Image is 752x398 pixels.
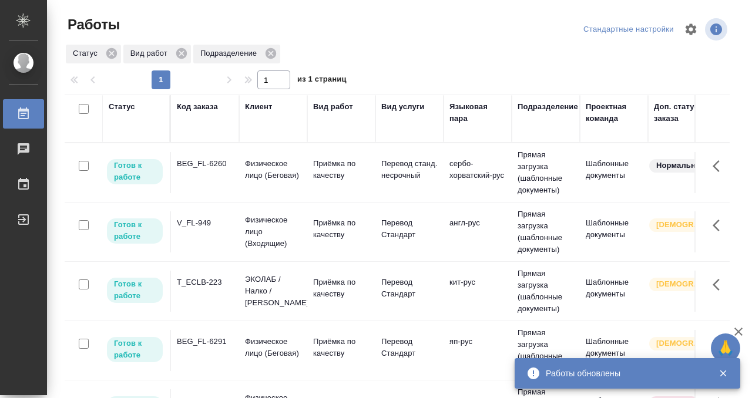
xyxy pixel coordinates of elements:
[245,274,301,309] p: ЭКОЛАБ / Налко / [PERSON_NAME]
[656,338,715,349] p: [DEMOGRAPHIC_DATA]
[245,158,301,181] p: Физическое лицо (Беговая)
[706,330,734,358] button: Здесь прячутся важные кнопки
[114,278,156,302] p: Готов к работе
[313,158,370,181] p: Приёмка по качеству
[706,152,734,180] button: Здесь прячутся важные кнопки
[381,158,438,181] p: Перевод станд. несрочный
[656,278,715,290] p: [DEMOGRAPHIC_DATA]
[245,336,301,359] p: Физическое лицо (Беговая)
[580,211,648,252] td: Шаблонные документы
[711,368,735,379] button: Закрыть
[512,143,580,202] td: Прямая загрузка (шаблонные документы)
[66,45,121,63] div: Статус
[313,217,370,241] p: Приёмка по качеству
[449,101,506,124] div: Языковая пара
[106,217,164,245] div: Исполнитель может приступить к работе
[656,160,707,171] p: Нормальный
[114,338,156,361] p: Готов к работе
[381,336,438,359] p: Перевод Стандарт
[297,72,347,89] span: из 1 страниц
[200,48,261,59] p: Подразделение
[656,219,715,231] p: [DEMOGRAPHIC_DATA]
[580,21,677,39] div: split button
[123,45,191,63] div: Вид работ
[193,45,280,63] div: Подразделение
[381,276,438,300] p: Перевод Стандарт
[512,203,580,261] td: Прямая загрузка (шаблонные документы)
[106,276,164,304] div: Исполнитель может приступить к работе
[106,158,164,185] div: Исполнитель может приступить к работе
[580,152,648,193] td: Шаблонные документы
[716,336,736,360] span: 🙏
[114,160,156,183] p: Готов к работе
[706,271,734,299] button: Здесь прячутся важные кнопки
[106,336,164,363] div: Исполнитель может приступить к работе
[313,336,370,359] p: Приёмка по качеству
[444,271,512,312] td: кит-рус
[512,321,580,380] td: Прямая загрузка (шаблонные документы)
[177,158,233,170] div: BEG_FL-6260
[381,217,438,241] p: Перевод Стандарт
[677,15,705,43] span: Настроить таблицу
[245,101,272,113] div: Клиент
[518,101,578,113] div: Подразделение
[381,101,425,113] div: Вид услуги
[245,214,301,249] p: Физическое лицо (Входящие)
[444,152,512,193] td: сербо-хорватский-рус
[109,101,135,113] div: Статус
[130,48,172,59] p: Вид работ
[73,48,102,59] p: Статус
[177,101,218,113] div: Код заказа
[65,15,120,34] span: Работы
[177,336,233,348] div: BEG_FL-6291
[580,330,648,371] td: Шаблонные документы
[177,276,233,288] div: T_ECLB-223
[177,217,233,229] div: V_FL-949
[444,330,512,371] td: яп-рус
[580,271,648,312] td: Шаблонные документы
[444,211,512,252] td: англ-рус
[313,101,353,113] div: Вид работ
[705,18,730,41] span: Посмотреть информацию
[546,367,701,379] div: Работы обновлены
[706,211,734,240] button: Здесь прячутся важные кнопки
[114,219,156,242] p: Готов к работе
[512,262,580,321] td: Прямая загрузка (шаблонные документы)
[654,101,716,124] div: Доп. статус заказа
[313,276,370,300] p: Приёмка по качеству
[586,101,642,124] div: Проектная команда
[711,333,740,363] button: 🙏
